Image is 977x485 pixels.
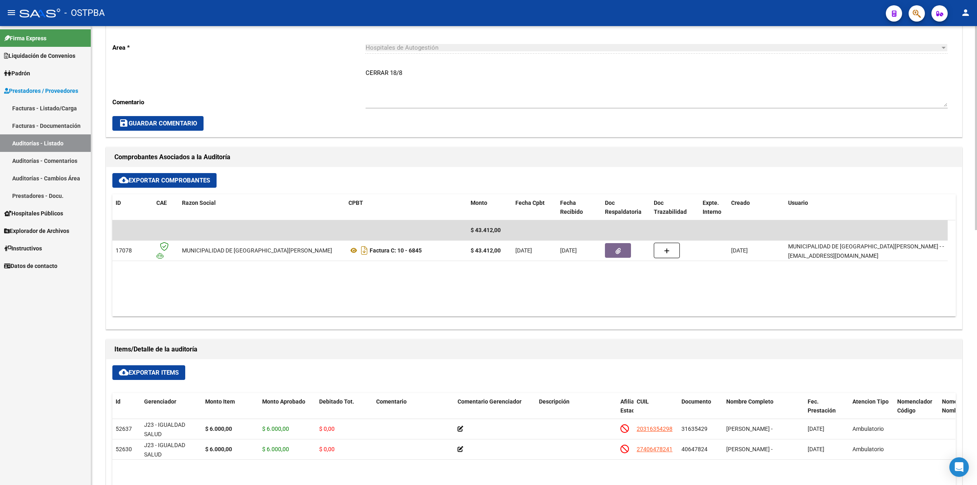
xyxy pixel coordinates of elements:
[808,398,836,414] span: Fec. Prestación
[560,200,583,215] span: Fecha Recibido
[202,393,259,429] datatable-header-cell: Monto Item
[119,369,179,376] span: Exportar Items
[366,44,438,51] span: Hospitales de Autogestión
[458,398,521,405] span: Comentario Gerenciador
[345,194,467,221] datatable-header-cell: CPBT
[726,398,773,405] span: Nombre Completo
[703,200,721,215] span: Expte. Interno
[141,393,202,429] datatable-header-cell: Gerenciador
[637,426,673,432] span: 20316354298
[894,393,939,429] datatable-header-cell: Nomenclador Código
[654,200,687,215] span: Doc Trazabilidad
[116,398,120,405] span: Id
[319,398,354,405] span: Debitado Tot.
[4,69,30,78] span: Padrón
[116,446,132,452] span: 52630
[205,398,235,405] span: Monto Item
[804,393,849,429] datatable-header-cell: Fec. Prestación
[731,247,748,254] span: [DATE]
[4,261,57,270] span: Datos de contacto
[116,200,121,206] span: ID
[515,200,545,206] span: Fecha Cpbt
[4,209,63,218] span: Hospitales Públicos
[467,194,512,221] datatable-header-cell: Monto
[119,120,197,127] span: Guardar Comentario
[536,393,617,429] datatable-header-cell: Descripción
[471,247,501,254] strong: $ 43.412,00
[4,51,75,60] span: Liquidación de Convenios
[262,398,305,405] span: Monto Aprobado
[852,426,884,432] span: Ambulatorio
[205,446,232,452] strong: $ 6.000,00
[4,86,78,95] span: Prestadores / Proveedores
[4,34,46,43] span: Firma Express
[112,116,204,131] button: Guardar Comentario
[637,398,649,405] span: CUIL
[348,200,363,206] span: CPBT
[726,446,773,452] span: [PERSON_NAME] -
[4,226,69,235] span: Explorador de Archivos
[699,194,728,221] datatable-header-cell: Expte. Interno
[316,393,373,429] datatable-header-cell: Debitado Tot.
[359,244,370,257] i: Descargar documento
[144,398,176,405] span: Gerenciador
[471,227,501,233] span: $ 43.412,00
[119,118,129,128] mat-icon: save
[182,246,332,255] div: MUNICIPALIDAD DE [GEOGRAPHIC_DATA][PERSON_NAME]
[112,43,366,52] p: Area *
[112,98,366,107] p: Comentario
[602,194,651,221] datatable-header-cell: Doc Respaldatoria
[605,200,642,215] span: Doc Respaldatoria
[852,446,884,452] span: Ambulatorio
[7,8,16,18] mat-icon: menu
[852,398,889,405] span: Atencion Tipo
[144,421,185,437] span: J23 - IGUALDAD SALUD
[961,8,970,18] mat-icon: person
[620,398,641,414] span: Afiliado Estado
[153,194,179,221] datatable-header-cell: CAE
[112,194,153,221] datatable-header-cell: ID
[64,4,105,22] span: - OSTPBA
[785,194,948,221] datatable-header-cell: Usuario
[116,247,132,254] span: 17078
[942,398,977,414] span: Nomenclador Nombre
[119,367,129,377] mat-icon: cloud_download
[897,398,932,414] span: Nomenclador Código
[370,247,422,254] strong: Factura C: 10 - 6845
[681,426,708,432] span: 31635429
[949,457,969,477] div: Open Intercom Messenger
[4,244,42,253] span: Instructivos
[560,247,577,254] span: [DATE]
[728,194,785,221] datatable-header-cell: Creado
[156,200,167,206] span: CAE
[678,393,723,429] datatable-header-cell: Documento
[726,426,773,432] span: [PERSON_NAME] -
[182,200,216,206] span: Razon Social
[114,151,954,164] h1: Comprobantes Asociados a la Auditoría
[119,177,210,184] span: Exportar Comprobantes
[119,175,129,185] mat-icon: cloud_download
[144,442,185,458] span: J23 - IGUALDAD SALUD
[788,200,808,206] span: Usuario
[723,393,804,429] datatable-header-cell: Nombre Completo
[849,393,894,429] datatable-header-cell: Atencion Tipo
[557,194,602,221] datatable-header-cell: Fecha Recibido
[651,194,699,221] datatable-header-cell: Doc Trazabilidad
[617,393,633,429] datatable-header-cell: Afiliado Estado
[512,194,557,221] datatable-header-cell: Fecha Cpbt
[114,343,954,356] h1: Items/Detalle de la auditoría
[319,426,335,432] span: $ 0,00
[731,200,750,206] span: Creado
[112,393,141,429] datatable-header-cell: Id
[681,446,708,452] span: 40647824
[788,243,944,259] span: MUNICIPALIDAD DE [GEOGRAPHIC_DATA][PERSON_NAME] - - [EMAIL_ADDRESS][DOMAIN_NAME]
[116,426,132,432] span: 52637
[454,393,536,429] datatable-header-cell: Comentario Gerenciador
[205,426,232,432] strong: $ 6.000,00
[112,365,185,380] button: Exportar Items
[515,247,532,254] span: [DATE]
[262,426,289,432] span: $ 6.000,00
[373,393,454,429] datatable-header-cell: Comentario
[633,393,678,429] datatable-header-cell: CUIL
[112,173,217,188] button: Exportar Comprobantes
